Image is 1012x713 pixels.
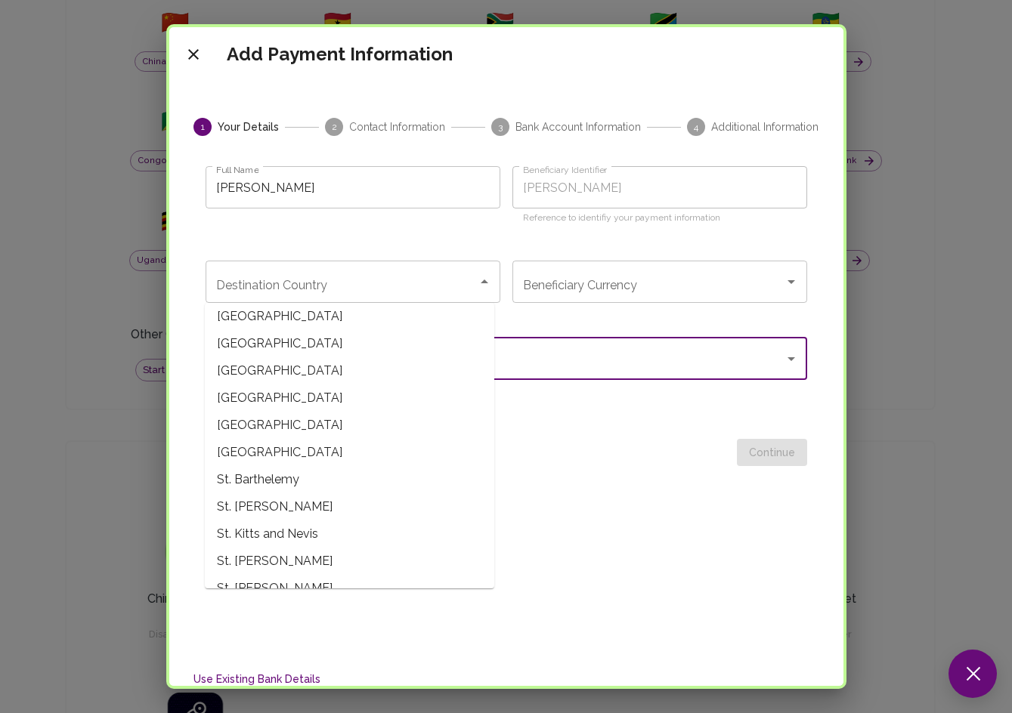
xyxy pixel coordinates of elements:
[523,163,607,176] label: Beneficiary Identifier
[178,39,209,69] button: close
[474,271,495,292] button: Close
[205,520,494,548] span: St. Kitts and Nevis
[218,119,279,134] span: Your Details
[694,122,698,132] text: 4
[205,303,494,330] span: [GEOGRAPHIC_DATA]
[711,119,819,134] span: Additional Information
[515,119,641,134] span: Bank Account Information
[206,166,500,208] input: Full name of the account holder.
[205,493,494,520] span: St. [PERSON_NAME]
[205,330,494,357] span: [GEOGRAPHIC_DATA]
[200,122,204,132] text: 1
[216,163,258,176] label: Full Name
[331,122,336,132] text: 2
[227,42,453,66] h5: Add Payment Information
[349,119,445,134] span: Contact Information
[512,166,807,208] input: Reference
[498,122,503,132] text: 3
[523,211,797,226] p: Reference to identifiy your payment information
[205,357,494,384] span: [GEOGRAPHIC_DATA]
[205,439,494,466] span: [GEOGRAPHIC_DATA]
[187,665,327,693] button: Use Existing Bank Details
[781,271,802,292] button: Open
[205,575,494,602] span: St. [PERSON_NAME]
[205,384,494,412] span: [GEOGRAPHIC_DATA]
[205,548,494,575] span: St. [PERSON_NAME]
[205,412,494,439] span: [GEOGRAPHIC_DATA]
[205,466,494,493] span: St. Barthelemy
